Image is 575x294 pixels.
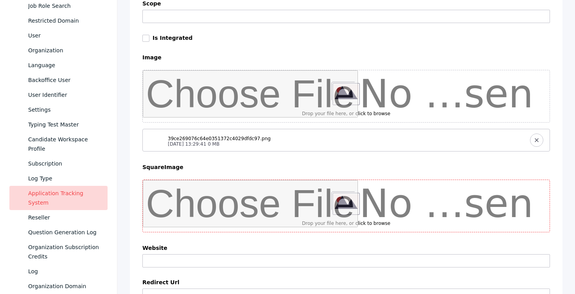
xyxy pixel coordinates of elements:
[168,135,271,139] div: 39ce269076c64e0351372c4029dfdc97.png
[28,1,101,11] div: Job Role Search
[28,228,101,237] div: Question Generation Log
[9,43,108,58] a: Organization
[9,102,108,117] a: Settings
[28,61,101,70] div: Language
[9,87,108,102] a: User Identifier
[142,54,550,61] label: image
[9,13,108,28] a: Restricted Domain
[142,164,550,170] label: squareImage
[9,73,108,87] a: Backoffice User
[9,132,108,156] a: Candidate Workspace Profile
[153,35,192,41] label: Is Integrated
[9,186,108,210] a: Application Tracking System
[28,90,101,100] div: User Identifier
[9,28,108,43] a: User
[28,174,101,183] div: Log Type
[28,282,101,291] div: Organization Domain
[9,171,108,186] a: Log Type
[168,141,271,145] div: [DATE] 13:29:41 0 MB
[28,189,101,207] div: Application Tracking System
[28,135,101,153] div: Candidate Workspace Profile
[9,264,108,279] a: Log
[28,75,101,85] div: Backoffice User
[28,16,101,25] div: Restricted Domain
[28,213,101,222] div: Reseller
[28,159,101,168] div: Subscription
[142,245,550,251] label: Website
[9,210,108,225] a: Reseller
[28,46,101,55] div: Organization
[9,58,108,73] a: Language
[28,120,101,129] div: Typing Test Master
[9,225,108,240] a: Question Generation Log
[28,31,101,40] div: User
[28,242,101,261] div: Organization Subscription Credits
[9,156,108,171] a: Subscription
[28,267,101,276] div: Log
[9,117,108,132] a: Typing Test Master
[9,279,108,294] a: Organization Domain
[142,0,550,7] label: Scope
[28,105,101,114] div: Settings
[9,240,108,264] a: Organization Subscription Credits
[142,279,550,285] label: Redirect Url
